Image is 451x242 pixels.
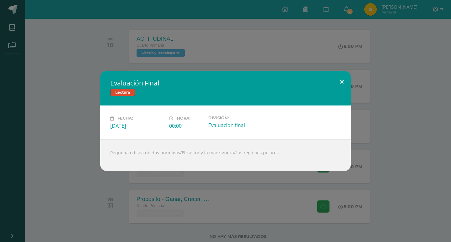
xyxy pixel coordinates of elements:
span: Hora: [177,116,190,121]
button: Close (Esc) [333,71,351,92]
span: Fecha: [117,116,133,121]
h2: Evaluación Final [110,79,341,87]
div: 00:00 [169,122,203,129]
div: Evaluación final [208,122,262,129]
div: [DATE] [110,122,164,129]
span: Lectura [110,89,135,96]
label: División: [208,116,262,120]
div: Pequeña odisea de dos hormigas/El castor y la madriguera/Las regiones polares [100,139,351,171]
